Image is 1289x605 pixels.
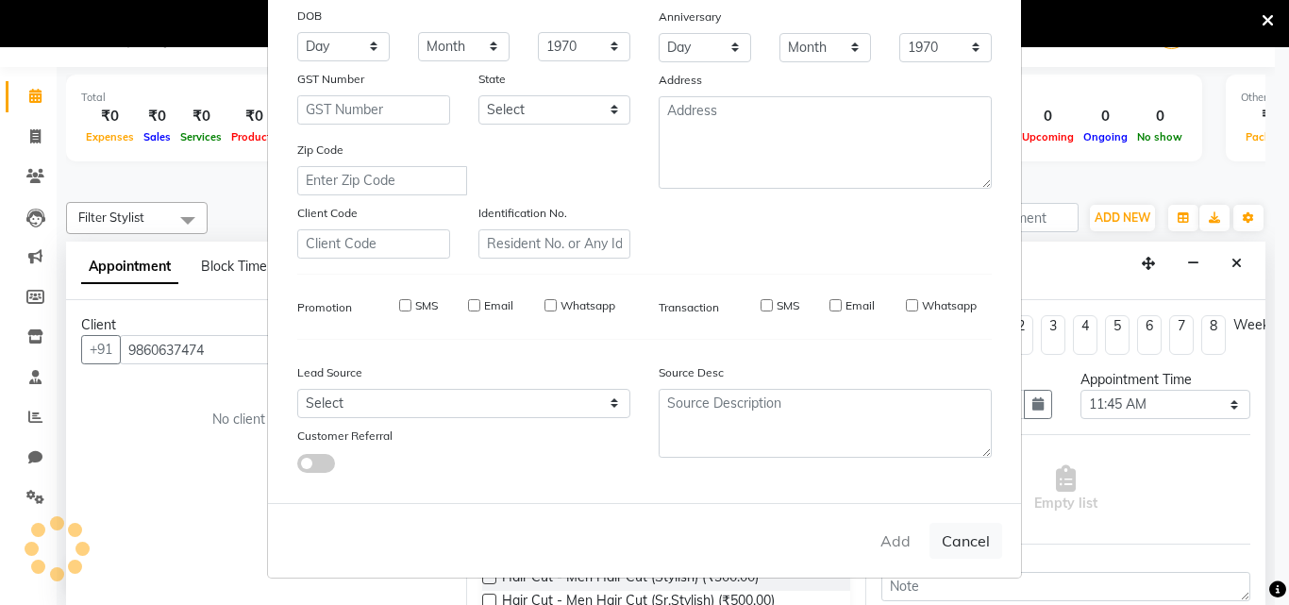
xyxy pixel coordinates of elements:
label: Source Desc [659,364,724,381]
label: SMS [415,297,438,314]
label: Customer Referral [297,428,393,445]
input: GST Number [297,95,450,125]
label: Whatsapp [922,297,977,314]
label: DOB [297,8,322,25]
label: GST Number [297,71,364,88]
label: Email [484,297,513,314]
label: Address [659,72,702,89]
label: Identification No. [478,205,567,222]
label: Whatsapp [561,297,615,314]
label: State [478,71,506,88]
label: Email [845,297,875,314]
label: Anniversary [659,8,721,25]
button: Cancel [929,523,1002,559]
label: Transaction [659,299,719,316]
input: Enter Zip Code [297,166,467,195]
label: Zip Code [297,142,343,159]
input: Client Code [297,229,450,259]
input: Resident No. or Any Id [478,229,631,259]
label: SMS [777,297,799,314]
label: Promotion [297,299,352,316]
label: Lead Source [297,364,362,381]
label: Client Code [297,205,358,222]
